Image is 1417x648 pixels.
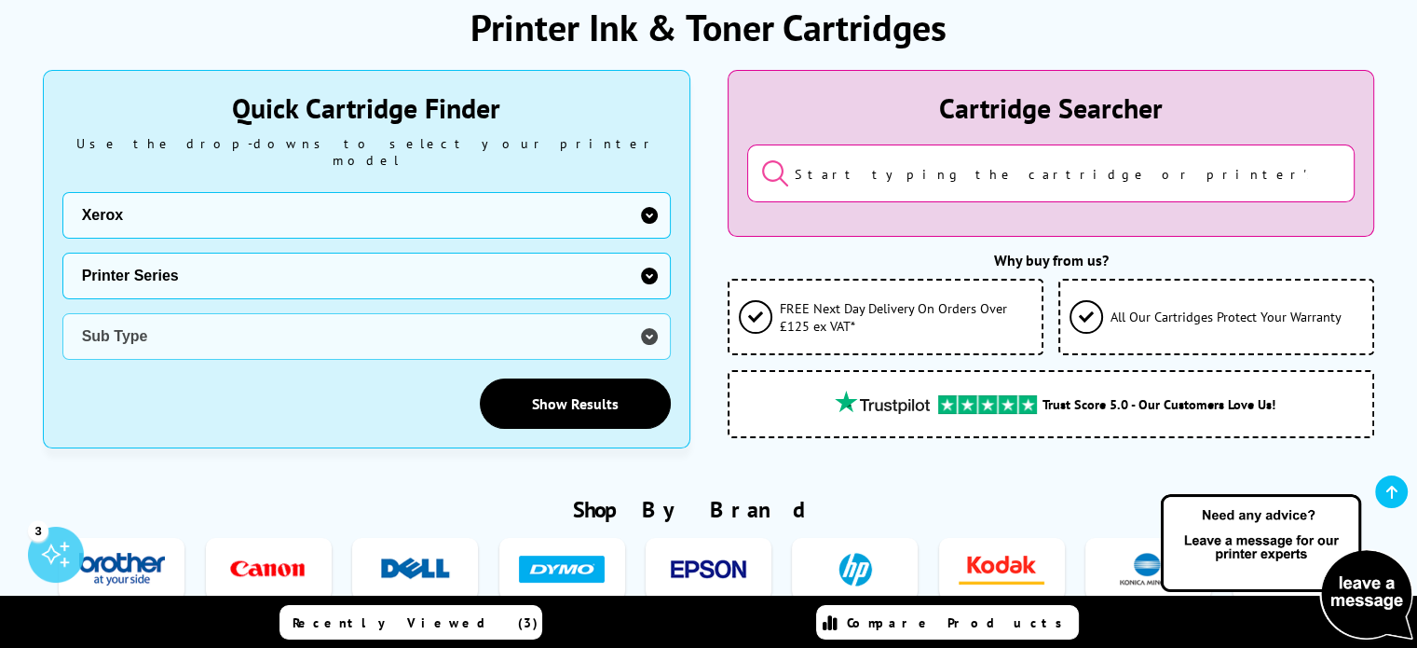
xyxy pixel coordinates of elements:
[1110,308,1342,325] span: All Our Cartridges Protect Your Warranty
[959,552,1044,586] img: Kodak
[816,605,1079,640] a: Compare Products
[747,145,1356,202] input: Start typing the cartridge or printer's name...
[1106,552,1192,586] img: Konica Minolta
[480,379,671,429] a: Show Results
[938,395,1037,414] img: trustpilot rating
[812,552,898,586] img: HP
[780,299,1032,335] span: FREE Next Day Delivery On Orders Over £125 ex VAT*
[470,3,947,51] h1: Printer Ink & Toner Cartridges
[847,614,1072,631] span: Compare Products
[728,251,1375,269] div: Why buy from us?
[826,391,938,414] img: trustpilot rating
[1156,491,1417,644] img: Open Live Chat window
[62,90,671,126] div: Quick Cartridge Finder
[225,552,311,586] img: Canon
[43,495,1375,524] h2: Shop By Brand
[665,552,751,586] img: Epson
[62,135,671,169] div: Use the drop-downs to select your printer model
[293,614,538,631] span: Recently Viewed (3)
[79,552,165,586] img: Brother
[373,552,458,586] img: Dell
[1042,395,1274,413] span: Trust Score 5.0 - Our Customers Love Us!
[279,605,542,640] a: Recently Viewed (3)
[747,90,1356,126] div: Cartridge Searcher
[519,552,605,586] img: Dymo
[28,520,48,541] div: 3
